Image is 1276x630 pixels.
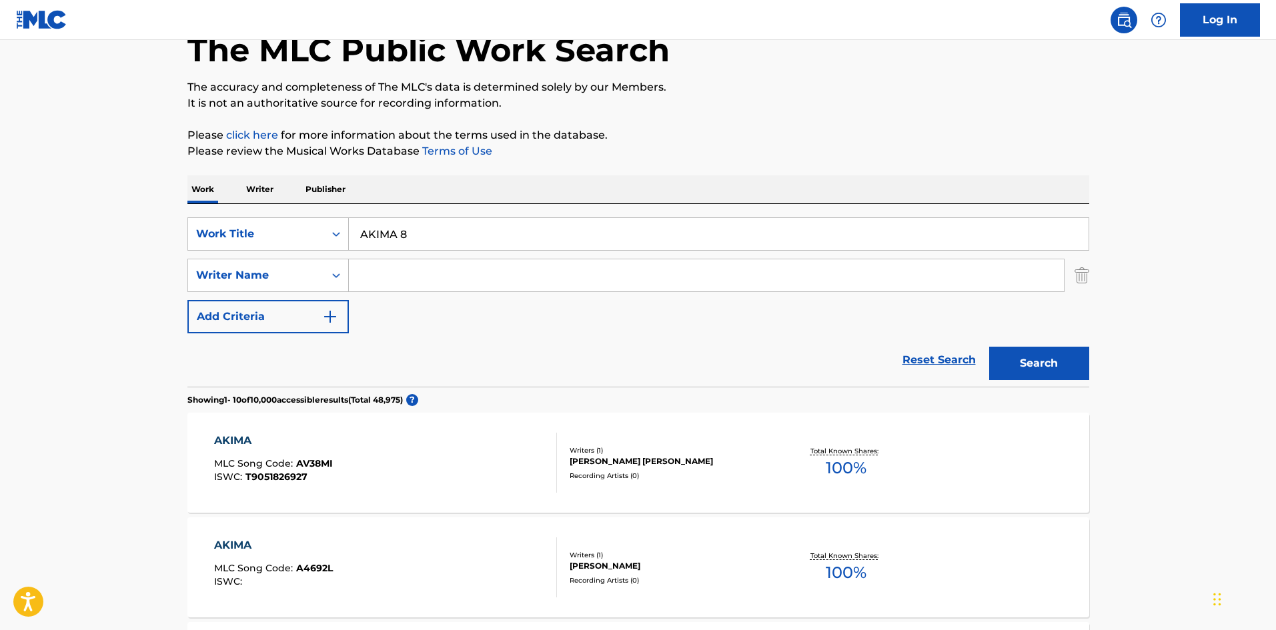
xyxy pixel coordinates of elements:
[406,394,418,406] span: ?
[810,551,882,561] p: Total Known Shares:
[214,457,296,469] span: MLC Song Code :
[1151,12,1167,28] img: help
[214,471,245,483] span: ISWC :
[187,30,670,70] h1: The MLC Public Work Search
[245,471,307,483] span: T9051826927
[570,560,771,572] div: [PERSON_NAME]
[187,143,1089,159] p: Please review the Musical Works Database
[187,95,1089,111] p: It is not an authoritative source for recording information.
[420,145,492,157] a: Terms of Use
[187,413,1089,513] a: AKIMAMLC Song Code:AV38MIISWC:T9051826927Writers (1)[PERSON_NAME] [PERSON_NAME]Recording Artists ...
[242,175,277,203] p: Writer
[187,517,1089,617] a: AKIMAMLC Song Code:A4692LISWC:Writers (1)[PERSON_NAME]Recording Artists (0)Total Known Shares:100%
[1213,579,1221,619] div: Drag
[826,561,866,585] span: 100 %
[1116,12,1132,28] img: search
[570,445,771,455] div: Writers ( 1 )
[214,433,333,449] div: AKIMA
[1209,566,1276,630] iframe: Chat Widget
[1180,3,1260,37] a: Log In
[187,175,218,203] p: Work
[196,267,316,283] div: Writer Name
[1145,7,1172,33] div: Help
[1111,7,1137,33] a: Public Search
[214,575,245,587] span: ISWC :
[214,562,296,574] span: MLC Song Code :
[570,575,771,585] div: Recording Artists ( 0 )
[296,457,333,469] span: AV38MI
[570,455,771,467] div: [PERSON_NAME] [PERSON_NAME]
[810,446,882,456] p: Total Known Shares:
[570,471,771,481] div: Recording Artists ( 0 )
[16,10,67,29] img: MLC Logo
[301,175,350,203] p: Publisher
[187,394,403,406] p: Showing 1 - 10 of 10,000 accessible results (Total 48,975 )
[826,456,866,480] span: 100 %
[989,347,1089,380] button: Search
[296,562,333,574] span: A4692L
[187,300,349,333] button: Add Criteria
[570,550,771,560] div: Writers ( 1 )
[187,127,1089,143] p: Please for more information about the terms used in the database.
[187,79,1089,95] p: The accuracy and completeness of The MLC's data is determined solely by our Members.
[196,226,316,242] div: Work Title
[214,537,333,553] div: AKIMA
[1075,259,1089,292] img: Delete Criterion
[187,217,1089,387] form: Search Form
[322,309,338,325] img: 9d2ae6d4665cec9f34b9.svg
[896,345,983,375] a: Reset Search
[226,129,278,141] a: click here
